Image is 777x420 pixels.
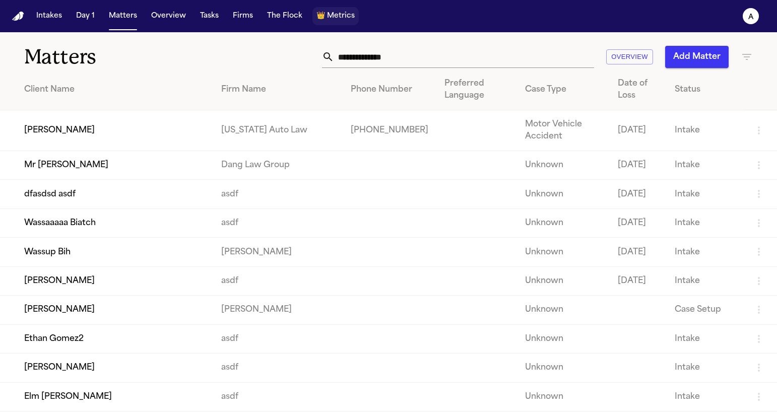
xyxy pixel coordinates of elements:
td: Motor Vehicle Accident [517,110,610,151]
span: Metrics [327,11,355,21]
td: [PERSON_NAME] [213,238,343,266]
td: [DATE] [610,110,667,151]
td: asdf [213,324,343,353]
td: Unknown [517,296,610,324]
td: Unknown [517,354,610,382]
td: Unknown [517,382,610,411]
td: asdf [213,266,343,295]
td: Unknown [517,266,610,295]
button: Overview [606,49,653,65]
td: asdf [213,208,343,237]
td: asdf [213,382,343,411]
td: asdf [213,180,343,208]
td: [US_STATE] Auto Law [213,110,343,151]
button: Intakes [32,7,66,25]
td: Intake [667,354,745,382]
td: [DATE] [610,151,667,180]
td: Unknown [517,238,610,266]
td: Intake [667,180,745,208]
button: Firms [229,7,257,25]
span: crown [316,11,325,21]
div: Date of Loss [618,78,659,102]
h1: Matters [24,44,228,69]
button: Day 1 [72,7,99,25]
div: Case Type [525,84,602,96]
button: Tasks [196,7,223,25]
td: [DATE] [610,238,667,266]
td: Intake [667,208,745,237]
a: Home [12,12,24,21]
td: Intake [667,266,745,295]
button: The Flock [263,7,306,25]
button: crownMetrics [312,7,359,25]
td: [DATE] [610,180,667,208]
td: Unknown [517,324,610,353]
td: Intake [667,324,745,353]
td: Dang Law Group [213,151,343,180]
td: Unknown [517,208,610,237]
div: Client Name [24,84,205,96]
div: Status [675,84,737,96]
button: Overview [147,7,190,25]
div: Phone Number [351,84,428,96]
img: Finch Logo [12,12,24,21]
td: [DATE] [610,266,667,295]
text: a [748,14,754,21]
td: [PERSON_NAME] [213,296,343,324]
td: [DATE] [610,208,667,237]
td: Intake [667,238,745,266]
div: Firm Name [221,84,335,96]
td: Intake [667,110,745,151]
td: Unknown [517,180,610,208]
td: Case Setup [667,296,745,324]
td: asdf [213,354,343,382]
td: [PHONE_NUMBER] [343,110,436,151]
button: Matters [105,7,141,25]
td: Unknown [517,151,610,180]
div: Preferred Language [444,78,509,102]
button: Add Matter [665,46,729,68]
td: Intake [667,382,745,411]
td: Intake [667,151,745,180]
